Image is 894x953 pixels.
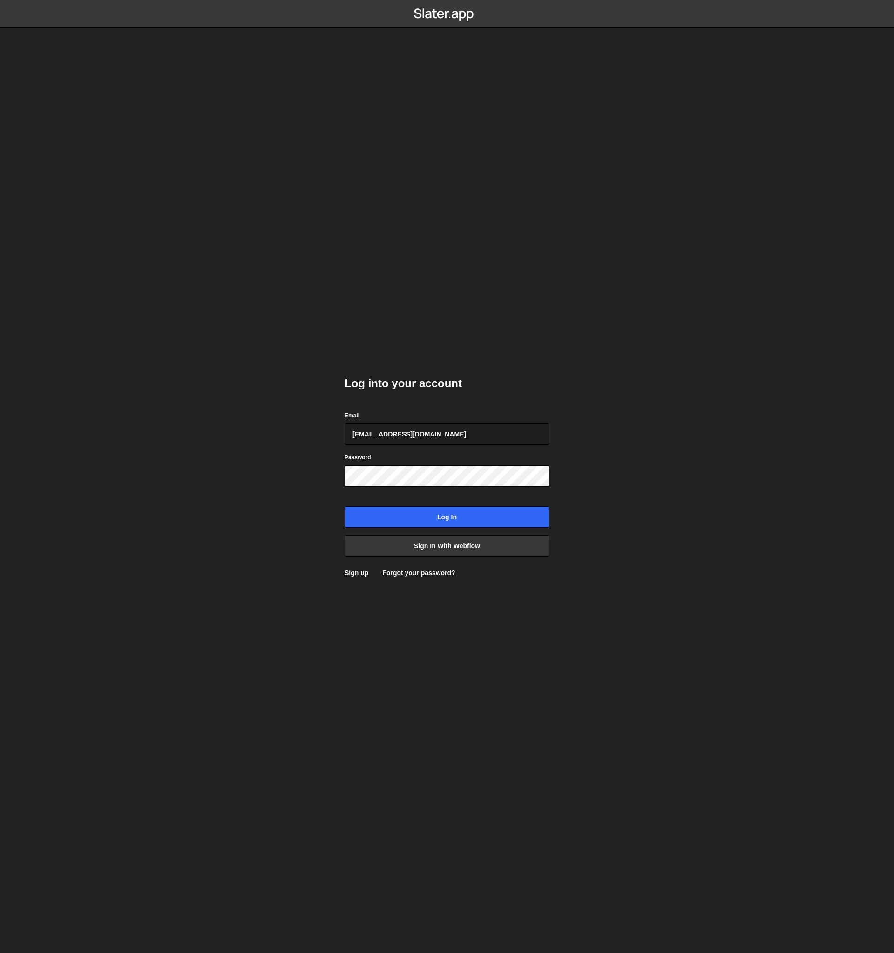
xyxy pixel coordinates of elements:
label: Email [345,411,359,420]
a: Forgot your password? [382,569,455,577]
a: Sign up [345,569,368,577]
input: Log in [345,506,549,528]
label: Password [345,453,371,462]
h2: Log into your account [345,376,549,391]
a: Sign in with Webflow [345,535,549,557]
